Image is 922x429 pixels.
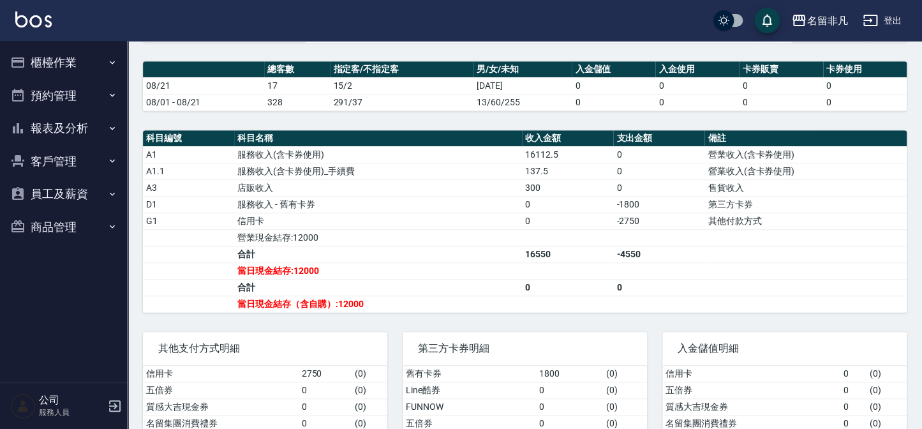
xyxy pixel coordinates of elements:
[866,366,907,382] td: ( 0 )
[662,382,840,398] td: 五倍券
[522,196,613,213] td: 0
[740,94,823,110] td: 0
[298,366,352,382] td: 2750
[330,61,473,78] th: 指定客/不指定客
[536,398,602,415] td: 0
[786,8,852,34] button: 名留非凡
[704,130,907,147] th: 備註
[522,213,613,229] td: 0
[264,77,330,94] td: 17
[522,246,613,262] td: 16550
[704,179,907,196] td: 售貨收入
[613,213,704,229] td: -2750
[403,398,536,415] td: FUNNOW
[572,61,655,78] th: 入金儲值
[807,13,847,29] div: 名留非凡
[840,382,866,398] td: 0
[866,398,907,415] td: ( 0 )
[143,61,907,111] table: a dense table
[15,11,52,27] img: Logo
[298,382,352,398] td: 0
[522,130,613,147] th: 收入金額
[655,94,739,110] td: 0
[613,196,704,213] td: -1800
[352,382,387,398] td: ( 0 )
[5,112,123,145] button: 報表及分析
[143,163,234,179] td: A1.1
[330,94,473,110] td: 291/37
[522,146,613,163] td: 16112.5
[613,279,704,296] td: 0
[655,77,739,94] td: 0
[5,177,123,211] button: 員工及薪資
[473,77,572,94] td: [DATE]
[143,213,234,229] td: G1
[234,246,522,262] td: 合計
[662,398,840,415] td: 質感大吉現金券
[823,94,907,110] td: 0
[403,366,536,382] td: 舊有卡券
[536,382,602,398] td: 0
[352,366,387,382] td: ( 0 )
[352,398,387,415] td: ( 0 )
[234,279,522,296] td: 合計
[143,77,264,94] td: 08/21
[143,94,264,110] td: 08/01 - 08/21
[143,366,298,382] td: 信用卡
[704,163,907,179] td: 營業收入(含卡券使用)
[613,130,704,147] th: 支出金額
[418,342,632,355] span: 第三方卡券明細
[234,296,522,312] td: 當日現金結存（含自購）:12000
[655,61,739,78] th: 入金使用
[740,61,823,78] th: 卡券販賣
[522,163,613,179] td: 137.5
[234,179,522,196] td: 店販收入
[536,366,602,382] td: 1800
[143,382,298,398] td: 五倍券
[39,407,104,418] p: 服務人員
[704,146,907,163] td: 營業收入(含卡券使用)
[5,79,123,112] button: 預約管理
[234,196,522,213] td: 服務收入 - 舊有卡券
[234,130,522,147] th: 科目名稱
[143,179,234,196] td: A3
[613,246,704,262] td: -4550
[823,77,907,94] td: 0
[602,366,647,382] td: ( 0 )
[473,61,572,78] th: 男/女/未知
[613,163,704,179] td: 0
[234,163,522,179] td: 服務收入(含卡券使用)_手續費
[143,398,298,415] td: 質感大吉現金券
[39,394,104,407] h5: 公司
[5,145,123,178] button: 客戶管理
[234,213,522,229] td: 信用卡
[572,77,655,94] td: 0
[572,94,655,110] td: 0
[473,94,572,110] td: 13/60/255
[5,46,123,79] button: 櫃檯作業
[740,77,823,94] td: 0
[602,398,647,415] td: ( 0 )
[298,398,352,415] td: 0
[143,130,234,147] th: 科目編號
[662,366,840,382] td: 信用卡
[522,279,613,296] td: 0
[158,342,372,355] span: 其他支付方式明細
[330,77,473,94] td: 15/2
[234,146,522,163] td: 服務收入(含卡券使用)
[403,382,536,398] td: Line酷券
[840,366,866,382] td: 0
[754,8,780,33] button: save
[143,146,234,163] td: A1
[234,229,522,246] td: 營業現金結存:12000
[823,61,907,78] th: 卡券使用
[704,196,907,213] td: 第三方卡券
[613,179,704,196] td: 0
[602,382,647,398] td: ( 0 )
[264,94,330,110] td: 328
[10,393,36,419] img: Person
[522,179,613,196] td: 300
[840,398,866,415] td: 0
[264,61,330,78] th: 總客數
[613,146,704,163] td: 0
